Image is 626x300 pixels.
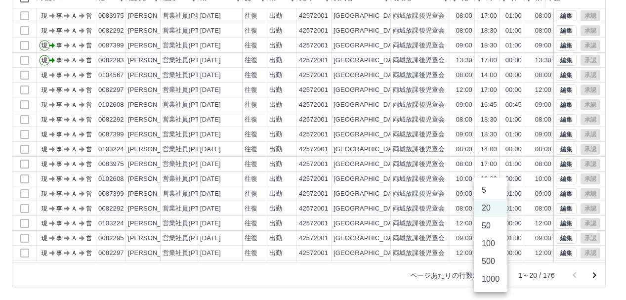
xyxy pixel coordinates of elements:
li: 20 [474,199,507,217]
li: 5 [474,181,507,199]
li: 1000 [474,270,507,288]
li: 50 [474,217,507,235]
li: 500 [474,253,507,270]
li: 100 [474,235,507,253]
